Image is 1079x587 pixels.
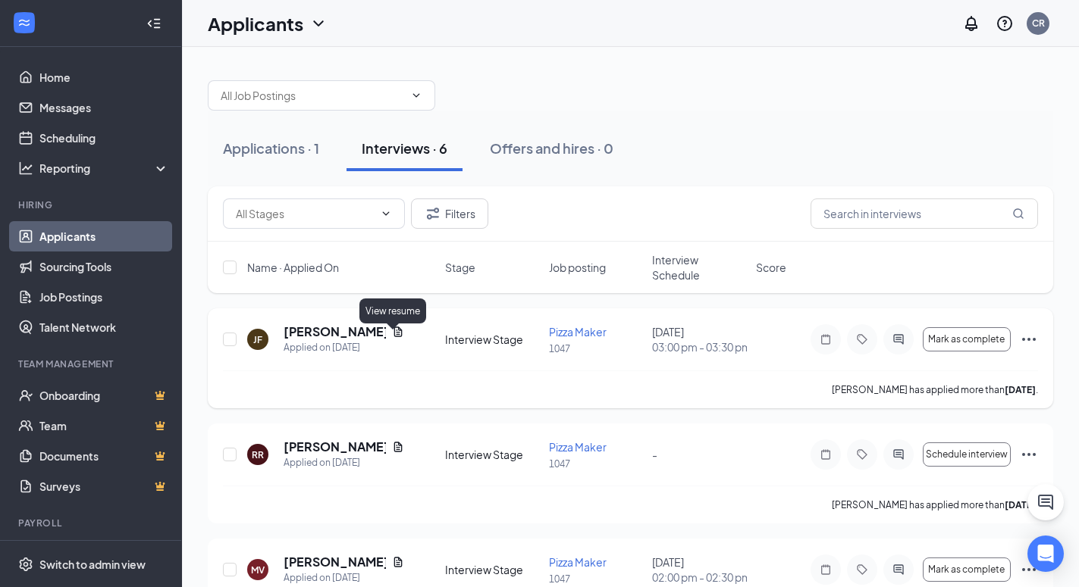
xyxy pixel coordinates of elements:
[284,323,386,340] h5: [PERSON_NAME]
[39,411,169,441] a: TeamCrown
[392,326,404,338] svg: Document
[39,123,169,153] a: Scheduling
[1032,17,1045,30] div: CR
[1012,208,1024,220] svg: MagnifyingGlass
[1020,445,1038,464] svg: Ellipses
[549,440,607,454] span: Pizza Maker
[1020,330,1038,348] svg: Ellipses
[853,564,871,576] svg: Tag
[889,448,908,461] svg: ActiveChat
[996,14,1014,33] svg: QuestionInfo
[652,570,747,585] span: 02:00 pm - 02:30 pm
[380,208,392,220] svg: ChevronDown
[39,441,169,471] a: DocumentsCrown
[756,260,786,275] span: Score
[284,340,404,355] div: Applied on [DATE]
[284,439,386,455] h5: [PERSON_NAME]
[928,564,1005,575] span: Mark as complete
[549,555,607,569] span: Pizza Maker
[221,87,404,104] input: All Job Postings
[817,333,835,345] svg: Note
[817,564,835,576] svg: Note
[1027,484,1064,520] button: ChatActive
[424,205,442,223] svg: Filter
[18,557,33,572] svg: Settings
[652,339,747,354] span: 03:00 pm - 03:30 pm
[652,252,747,283] span: Interview Schedule
[445,447,540,462] div: Interview Stage
[18,517,166,529] div: Payroll
[411,198,488,229] button: Filter Filters
[832,383,1038,396] p: [PERSON_NAME] has applied more than .
[549,342,644,355] p: 1047
[832,498,1038,511] p: [PERSON_NAME] has applied more than .
[490,139,613,158] div: Offers and hires · 0
[928,334,1005,345] span: Mark as complete
[359,298,426,323] div: View resume
[549,573,644,585] p: 1047
[652,324,747,354] div: [DATE]
[284,570,404,585] div: Applied on [DATE]
[284,554,386,570] h5: [PERSON_NAME]
[223,139,319,158] div: Applications · 1
[309,14,328,33] svg: ChevronDown
[247,260,339,275] span: Name · Applied On
[1005,384,1036,395] b: [DATE]
[18,198,166,211] div: Hiring
[445,332,540,347] div: Interview Stage
[39,161,170,176] div: Reporting
[1027,535,1064,572] div: Open Intercom Messenger
[549,260,606,275] span: Job posting
[39,62,169,92] a: Home
[208,11,303,36] h1: Applicants
[923,442,1011,467] button: Schedule interview
[18,161,33,176] svg: Analysis
[39,557,146,572] div: Switch to admin view
[252,448,264,461] div: RR
[652,448,657,461] span: -
[923,557,1011,582] button: Mark as complete
[392,441,404,453] svg: Document
[853,448,871,461] svg: Tag
[253,333,262,346] div: JF
[1005,499,1036,511] b: [DATE]
[652,554,747,585] div: [DATE]
[1037,493,1055,511] svg: ChatActive
[811,198,1038,229] input: Search in interviews
[39,251,169,282] a: Sourcing Tools
[889,333,908,345] svg: ActiveChat
[39,92,169,123] a: Messages
[362,139,447,158] div: Interviews · 6
[39,282,169,312] a: Job Postings
[39,471,169,501] a: SurveysCrown
[17,15,32,30] svg: WorkstreamLogo
[236,205,374,222] input: All Stages
[817,448,835,461] svg: Note
[18,358,166,370] div: Team Management
[251,564,265,576] div: MV
[926,449,1008,460] span: Schedule interview
[923,327,1011,351] button: Mark as complete
[962,14,980,33] svg: Notifications
[445,260,475,275] span: Stage
[392,556,404,568] svg: Document
[445,562,540,577] div: Interview Stage
[39,221,169,251] a: Applicants
[39,312,169,342] a: Talent Network
[889,564,908,576] svg: ActiveChat
[410,89,422,101] svg: ChevronDown
[284,455,404,470] div: Applied on [DATE]
[1020,560,1038,579] svg: Ellipses
[146,16,162,31] svg: Collapse
[853,333,871,345] svg: Tag
[549,457,644,470] p: 1047
[549,325,607,339] span: Pizza Maker
[39,380,169,411] a: OnboardingCrown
